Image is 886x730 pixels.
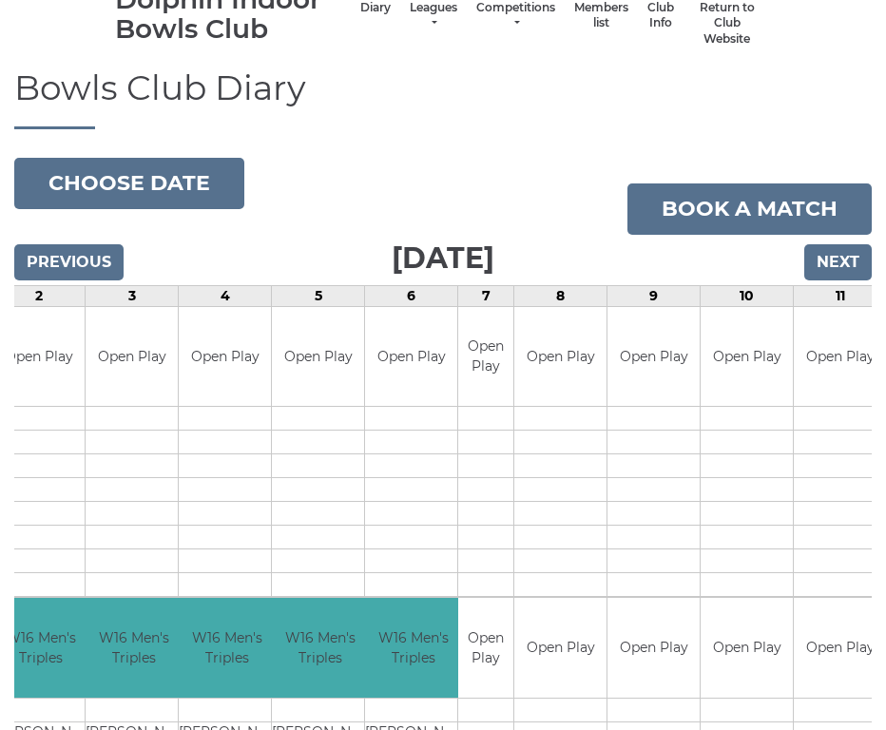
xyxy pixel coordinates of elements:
[514,598,607,698] td: Open Play
[14,244,124,280] input: Previous
[14,69,872,129] h1: Bowls Club Diary
[14,158,244,209] button: Choose date
[804,244,872,280] input: Next
[514,285,607,306] td: 8
[179,307,271,407] td: Open Play
[607,598,700,698] td: Open Play
[86,285,179,306] td: 3
[365,285,458,306] td: 6
[627,183,872,235] a: Book a match
[272,307,364,407] td: Open Play
[272,285,365,306] td: 5
[458,598,513,698] td: Open Play
[86,598,182,698] td: W16 Men's Triples
[514,307,607,407] td: Open Play
[794,307,886,407] td: Open Play
[365,598,461,698] td: W16 Men's Triples
[701,307,793,407] td: Open Play
[794,598,886,698] td: Open Play
[701,598,793,698] td: Open Play
[458,307,513,407] td: Open Play
[179,598,275,698] td: W16 Men's Triples
[365,307,457,407] td: Open Play
[179,285,272,306] td: 4
[458,285,514,306] td: 7
[701,285,794,306] td: 10
[272,598,368,698] td: W16 Men's Triples
[607,307,700,407] td: Open Play
[607,285,701,306] td: 9
[86,307,178,407] td: Open Play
